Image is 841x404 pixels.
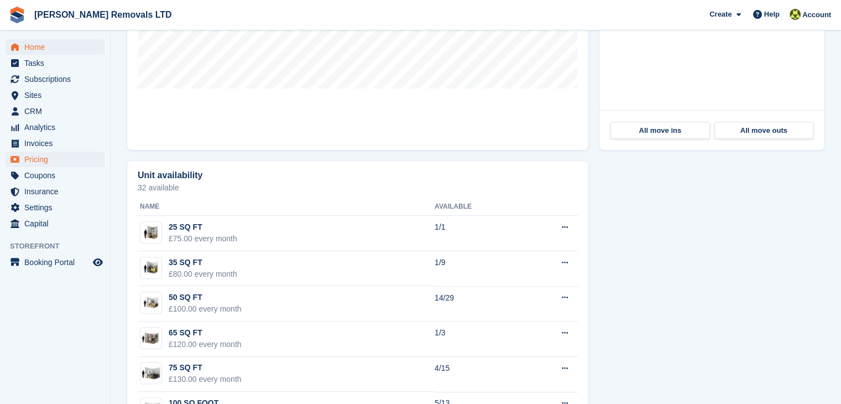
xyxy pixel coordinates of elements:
span: Home [24,39,91,55]
div: £130.00 every month [169,374,242,385]
span: Storefront [10,241,110,252]
div: £80.00 every month [169,268,237,280]
a: menu [6,39,105,55]
td: 4/15 [435,357,523,392]
a: menu [6,55,105,71]
img: 25-sqft-unit.jpg [140,225,161,241]
a: All move outs [714,122,814,139]
img: Sean Glenn [790,9,801,20]
div: 75 SQ FT [169,362,242,374]
a: menu [6,168,105,183]
span: Pricing [24,152,91,167]
a: menu [6,200,105,215]
img: 50-sqft-unit.jpg [140,295,161,311]
td: 14/29 [435,286,523,322]
span: Sites [24,87,91,103]
td: 1/9 [435,251,523,287]
th: Name [138,198,435,216]
div: 25 SQ FT [169,221,237,233]
a: menu [6,103,105,119]
span: Invoices [24,136,91,151]
span: Subscriptions [24,71,91,87]
img: 64-sqft-unit.jpg [140,330,161,346]
div: £75.00 every month [169,233,237,245]
h2: Unit availability [138,170,202,180]
span: Coupons [24,168,91,183]
a: menu [6,152,105,167]
div: £120.00 every month [169,339,242,350]
div: 65 SQ FT [169,327,242,339]
span: Help [764,9,780,20]
div: £100.00 every month [169,303,242,315]
a: menu [6,136,105,151]
a: menu [6,71,105,87]
p: 32 available [138,184,578,191]
a: menu [6,216,105,231]
span: Capital [24,216,91,231]
span: Settings [24,200,91,215]
span: Analytics [24,120,91,135]
span: CRM [24,103,91,119]
a: menu [6,184,105,199]
td: 1/3 [435,322,523,357]
img: 75-sqft-unit.jpg [140,365,161,381]
a: All move ins [610,122,710,139]
img: 35-sqft-unit.jpg [140,260,161,276]
a: menu [6,87,105,103]
th: Available [435,198,523,216]
a: Preview store [91,256,105,269]
td: 1/1 [435,216,523,251]
span: Booking Portal [24,255,91,270]
span: Account [802,9,831,20]
img: stora-icon-8386f47178a22dfd0bd8f6a31ec36ba5ce8667c1dd55bd0f319d3a0aa187defe.svg [9,7,25,23]
div: 50 SQ FT [169,292,242,303]
a: menu [6,120,105,135]
span: Insurance [24,184,91,199]
span: Create [709,9,732,20]
span: Tasks [24,55,91,71]
a: [PERSON_NAME] Removals LTD [30,6,176,24]
a: menu [6,255,105,270]
div: 35 SQ FT [169,257,237,268]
